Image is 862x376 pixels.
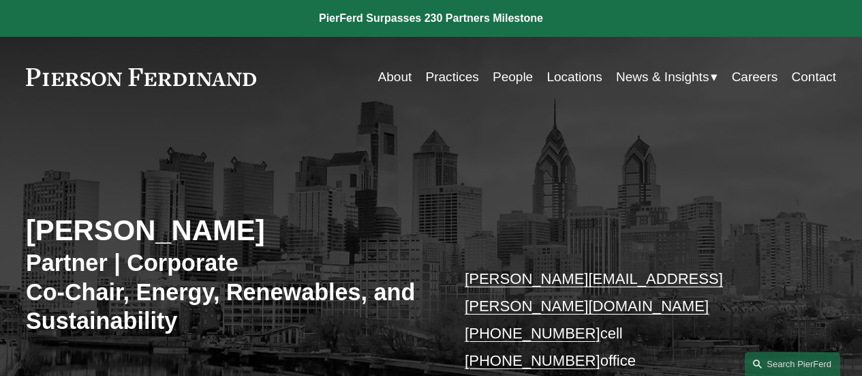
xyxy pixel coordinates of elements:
[616,64,718,90] a: folder dropdown
[732,64,778,90] a: Careers
[26,248,431,335] h3: Partner | Corporate Co-Chair, Energy, Renewables, and Sustainability
[547,64,602,90] a: Locations
[465,352,600,369] a: [PHONE_NUMBER]
[378,64,412,90] a: About
[426,64,479,90] a: Practices
[745,352,840,376] a: Search this site
[465,270,723,315] a: [PERSON_NAME][EMAIL_ADDRESS][PERSON_NAME][DOMAIN_NAME]
[26,214,431,248] h2: [PERSON_NAME]
[616,66,709,89] span: News & Insights
[465,325,600,342] a: [PHONE_NUMBER]
[493,64,533,90] a: People
[792,64,837,90] a: Contact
